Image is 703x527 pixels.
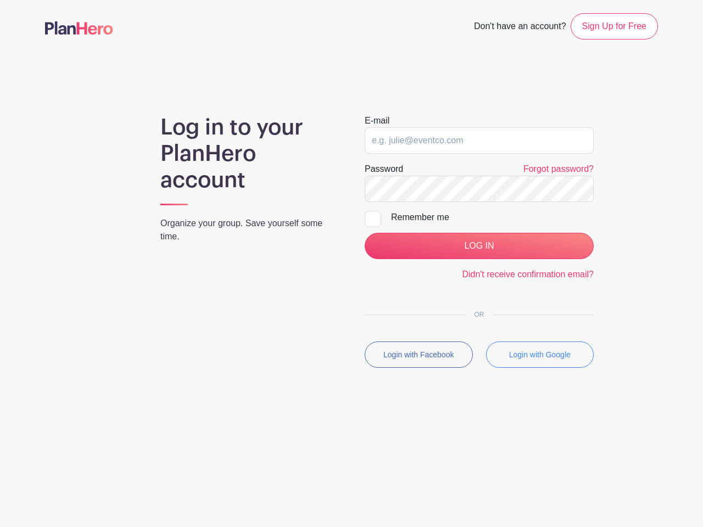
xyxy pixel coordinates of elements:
a: Forgot password? [523,164,594,173]
button: Login with Google [486,341,594,368]
img: logo-507f7623f17ff9eddc593b1ce0a138ce2505c220e1c5a4e2b4648c50719b7d32.svg [45,21,113,35]
p: Organize your group. Save yourself some time. [160,217,338,243]
input: e.g. julie@eventco.com [365,127,594,154]
span: Don't have an account? [474,15,566,40]
label: E-mail [365,114,389,127]
label: Password [365,162,403,176]
button: Login with Facebook [365,341,473,368]
h1: Log in to your PlanHero account [160,114,338,193]
span: OR [466,311,493,318]
input: LOG IN [365,233,594,259]
a: Didn't receive confirmation email? [462,270,594,279]
a: Sign Up for Free [571,13,658,40]
div: Remember me [391,211,594,224]
small: Login with Google [509,350,571,359]
small: Login with Facebook [383,350,454,359]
